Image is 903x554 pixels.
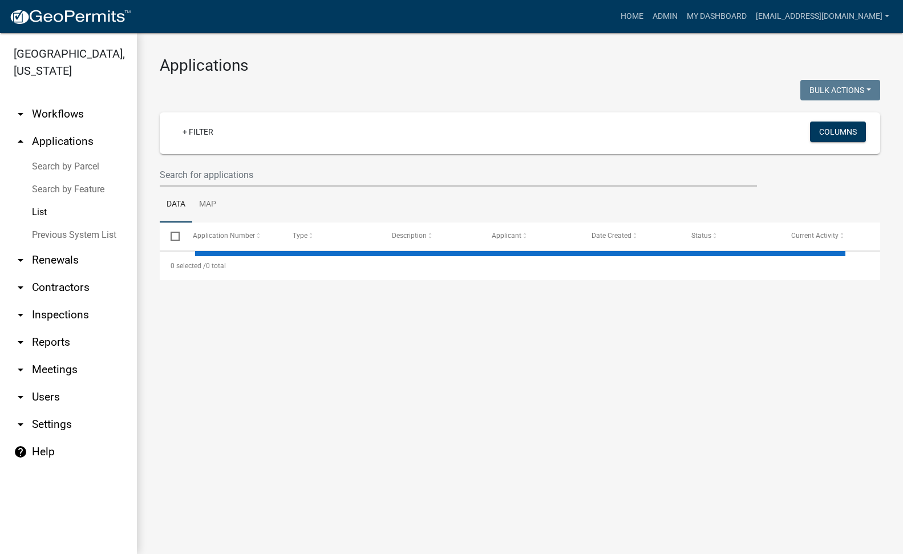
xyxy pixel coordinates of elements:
[181,223,281,250] datatable-header-cell: Application Number
[281,223,381,250] datatable-header-cell: Type
[14,363,27,377] i: arrow_drop_down
[800,80,880,100] button: Bulk Actions
[160,163,757,187] input: Search for applications
[791,232,839,240] span: Current Activity
[581,223,681,250] datatable-header-cell: Date Created
[14,308,27,322] i: arrow_drop_down
[14,445,27,459] i: help
[14,135,27,148] i: arrow_drop_up
[14,335,27,349] i: arrow_drop_down
[616,6,648,27] a: Home
[171,262,206,270] span: 0 selected /
[173,122,222,142] a: + Filter
[810,122,866,142] button: Columns
[691,232,711,240] span: Status
[592,232,631,240] span: Date Created
[193,232,255,240] span: Application Number
[682,6,751,27] a: My Dashboard
[14,390,27,404] i: arrow_drop_down
[14,418,27,431] i: arrow_drop_down
[681,223,780,250] datatable-header-cell: Status
[160,56,880,75] h3: Applications
[160,187,192,223] a: Data
[14,107,27,121] i: arrow_drop_down
[648,6,682,27] a: Admin
[392,232,427,240] span: Description
[293,232,307,240] span: Type
[481,223,581,250] datatable-header-cell: Applicant
[14,253,27,267] i: arrow_drop_down
[14,281,27,294] i: arrow_drop_down
[160,252,880,280] div: 0 total
[192,187,223,223] a: Map
[780,223,880,250] datatable-header-cell: Current Activity
[492,232,521,240] span: Applicant
[381,223,481,250] datatable-header-cell: Description
[751,6,894,27] a: [EMAIL_ADDRESS][DOMAIN_NAME]
[160,223,181,250] datatable-header-cell: Select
